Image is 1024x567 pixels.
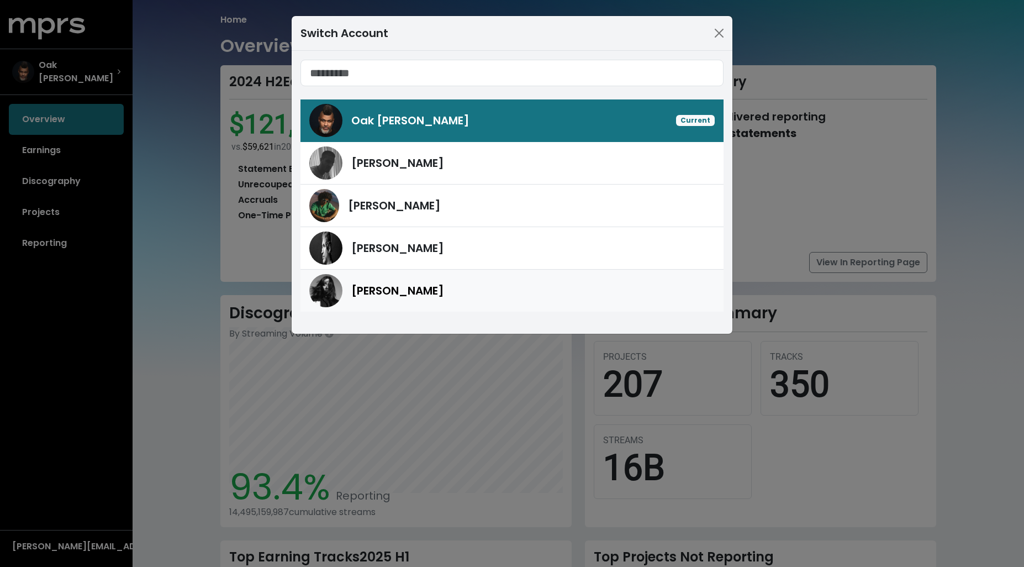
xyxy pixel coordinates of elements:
a: Hoskins[PERSON_NAME] [300,142,724,185]
span: [PERSON_NAME] [351,155,444,171]
span: Oak [PERSON_NAME] [351,113,469,128]
img: Shintaro Yasuda [309,274,342,307]
span: [PERSON_NAME] [348,198,441,213]
span: [PERSON_NAME] [351,283,444,298]
input: Search accounts [300,60,724,86]
img: Paul Harris [309,232,342,265]
a: Oak FelderOak [PERSON_NAME]Current [300,99,724,142]
img: Roark Bailey [309,189,339,222]
a: Paul Harris[PERSON_NAME] [300,227,724,270]
span: [PERSON_NAME] [351,240,444,256]
img: Hoskins [309,146,342,180]
a: Shintaro Yasuda[PERSON_NAME] [300,270,724,312]
button: Close [710,24,728,42]
div: Switch Account [300,25,388,41]
span: Current [676,115,715,126]
img: Oak Felder [309,104,342,137]
a: Roark Bailey[PERSON_NAME] [300,185,724,227]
